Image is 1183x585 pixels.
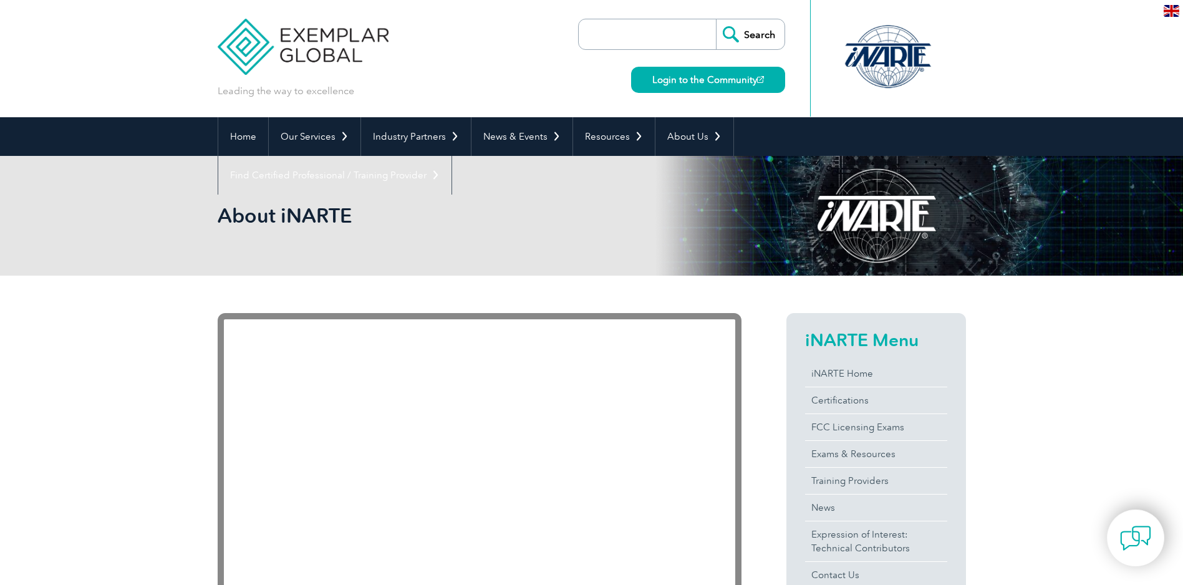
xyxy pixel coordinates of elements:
h2: About iNARTE [218,206,741,226]
input: Search [716,19,785,49]
a: FCC Licensing Exams [805,414,947,440]
a: Training Providers [805,468,947,494]
img: open_square.png [757,76,764,83]
a: Home [218,117,268,156]
img: en [1164,5,1179,17]
p: Leading the way to excellence [218,84,354,98]
a: Exams & Resources [805,441,947,467]
a: Resources [573,117,655,156]
a: About Us [655,117,733,156]
a: Expression of Interest:Technical Contributors [805,521,947,561]
a: Find Certified Professional / Training Provider [218,156,451,195]
a: News [805,495,947,521]
a: Certifications [805,387,947,413]
a: Industry Partners [361,117,471,156]
img: contact-chat.png [1120,523,1151,554]
a: News & Events [471,117,572,156]
a: iNARTE Home [805,360,947,387]
h2: iNARTE Menu [805,330,947,350]
a: Login to the Community [631,67,785,93]
a: Our Services [269,117,360,156]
